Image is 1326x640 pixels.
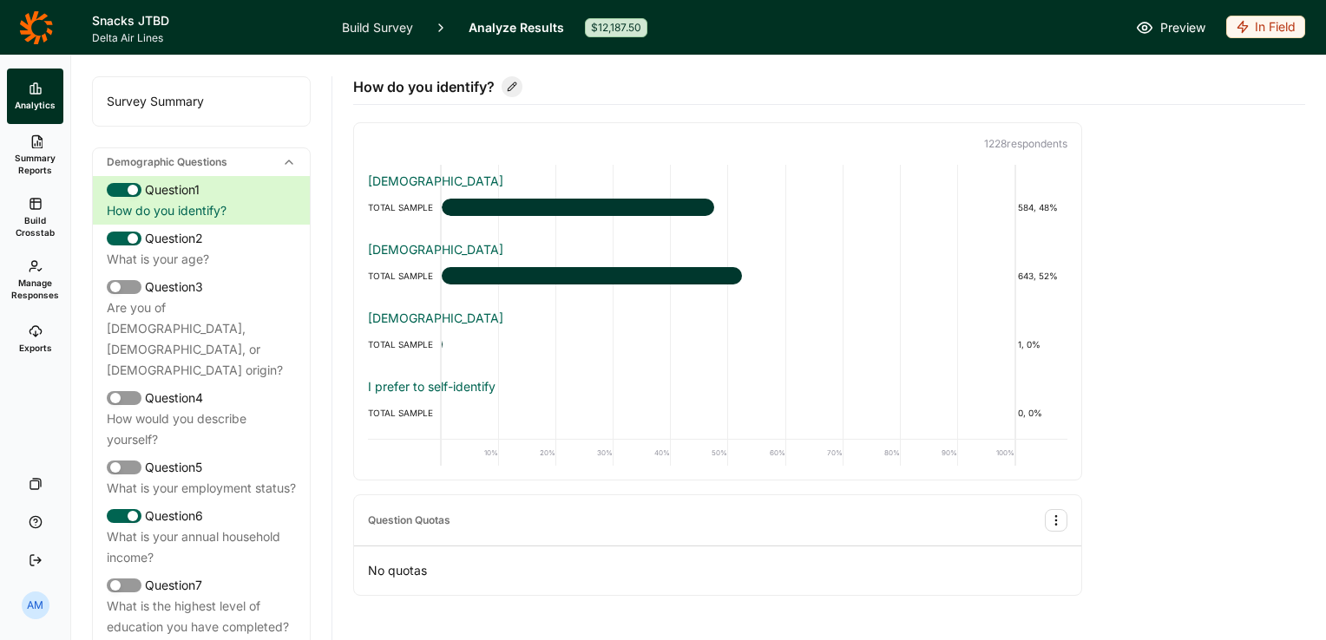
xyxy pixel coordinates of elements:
[368,265,442,286] div: TOTAL SAMPLE
[585,18,647,37] div: $12,187.50
[22,591,49,619] div: AM
[368,197,442,218] div: TOTAL SAMPLE
[107,228,296,249] div: Question 2
[7,249,63,311] a: Manage Responses
[107,526,296,568] div: What is your annual household income?
[901,440,958,466] div: 90%
[107,388,296,408] div: Question 4
[7,311,63,367] a: Exports
[107,277,296,297] div: Question 3
[368,137,1067,151] p: 1228 respondent s
[107,596,296,637] div: What is the highest level of education you have completed?
[368,334,442,355] div: TOTAL SAMPLE
[1015,265,1067,286] div: 643, 52%
[354,546,1081,595] p: No quotas
[93,77,310,126] div: Survey Summary
[14,214,56,238] span: Build Crosstab
[107,457,296,478] div: Question 5
[107,478,296,499] div: What is your employment status?
[958,440,1015,466] div: 100%
[614,440,671,466] div: 40%
[442,440,499,466] div: 10%
[1015,334,1067,355] div: 1, 0%
[107,506,296,526] div: Question 6
[844,440,901,466] div: 80%
[107,200,296,221] div: How do you identify?
[107,297,296,381] div: Are you of [DEMOGRAPHIC_DATA], [DEMOGRAPHIC_DATA], or [DEMOGRAPHIC_DATA] origin?
[7,124,63,186] a: Summary Reports
[368,310,1067,327] div: [DEMOGRAPHIC_DATA]
[107,408,296,450] div: How would you describe yourself?
[14,152,56,176] span: Summary Reports
[11,277,59,301] span: Manage Responses
[1226,16,1305,40] button: In Field
[1015,197,1067,218] div: 584, 48%
[368,513,450,527] div: Question Quotas
[107,180,296,200] div: Question 1
[556,440,614,466] div: 30%
[786,440,844,466] div: 70%
[671,440,728,466] div: 50%
[107,575,296,596] div: Question 7
[353,76,495,97] span: How do you identify?
[1226,16,1305,38] div: In Field
[1015,402,1067,423] div: 0, 0%
[368,378,1067,395] div: I prefer to self-identify
[93,148,310,176] div: Demographic Questions
[368,402,442,423] div: TOTAL SAMPLE
[7,186,63,249] a: Build Crosstab
[92,10,321,31] h1: Snacks JTBD
[7,69,63,124] a: Analytics
[368,241,1067,258] div: [DEMOGRAPHIC_DATA]
[728,440,785,466] div: 60%
[1045,509,1067,532] button: Quota Options
[1160,17,1205,38] span: Preview
[92,31,321,45] span: Delta Air Lines
[499,440,556,466] div: 20%
[1136,17,1205,38] a: Preview
[107,249,296,270] div: What is your age?
[15,99,56,111] span: Analytics
[368,173,1067,190] div: [DEMOGRAPHIC_DATA]
[19,342,52,354] span: Exports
